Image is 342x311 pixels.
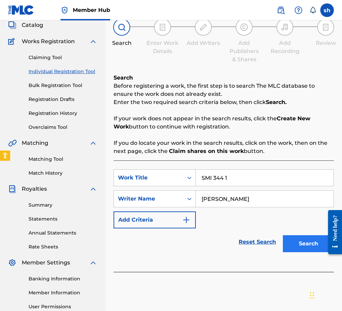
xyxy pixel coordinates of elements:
img: expand [89,139,97,147]
a: Member Information [29,289,97,296]
img: step indicator icon for Add Recording [281,23,289,31]
form: Search Form [114,169,334,256]
img: step indicator icon for Enter Work Details [158,23,167,31]
span: Catalog [22,21,43,29]
img: expand [89,185,97,193]
div: Add Writers [186,39,220,47]
span: Member Settings [22,259,70,267]
img: Catalog [8,21,16,29]
img: Member Settings [8,259,16,267]
a: Match History [29,170,97,177]
a: User Permissions [29,303,97,310]
iframe: Chat Widget [308,278,342,311]
a: Overclaims Tool [29,124,97,131]
img: step indicator icon for Add Writers [199,23,207,31]
p: Enter the two required search criteria below, then click [114,98,334,106]
a: Statements [29,215,97,223]
img: Matching [8,139,17,147]
img: Royalties [8,185,16,193]
img: search [277,6,285,14]
strong: Claim shares on this work [169,148,244,154]
span: Works Registration [22,37,75,46]
div: User Menu [320,3,334,17]
img: help [294,6,303,14]
div: Add Publishers & Shares [227,39,261,64]
a: Claiming Tool [29,54,97,61]
strong: Search. [266,99,287,105]
div: Enter Work Details [146,39,179,55]
a: Reset Search [235,235,279,249]
img: MLC Logo [8,5,34,15]
span: Royalties [22,185,47,193]
img: step indicator icon for Review [322,23,330,31]
b: Search [114,74,133,81]
div: Drag [310,285,314,306]
img: expand [89,37,97,46]
a: Matching Tool [29,156,97,163]
a: Individual Registration Tool [29,68,97,75]
a: Annual Statements [29,229,97,237]
img: Works Registration [8,37,17,46]
a: Summary [29,202,97,209]
img: Top Rightsholder [61,6,69,14]
span: Matching [22,139,48,147]
img: 9d2ae6d4665cec9f34b9.svg [182,216,190,224]
div: Writer Name [118,195,179,203]
iframe: Resource Center [323,205,342,260]
button: Add Criteria [114,211,196,228]
p: If you do locate your work in the search results, click on the work, then on the next page, click... [114,139,334,155]
div: Work Title [118,174,179,182]
img: step indicator icon for Search [118,23,126,31]
div: Search [105,39,139,47]
a: Banking Information [29,275,97,282]
a: Registration History [29,110,97,117]
a: Bulk Registration Tool [29,82,97,89]
a: Public Search [274,3,288,17]
div: Help [292,3,305,17]
a: CatalogCatalog [8,21,43,29]
a: Registration Drafts [29,96,97,103]
div: Add Recording [268,39,302,55]
button: Search [283,235,334,252]
p: If your work does not appear in the search results, click the button to continue with registration. [114,115,334,131]
span: Member Hub [73,6,110,14]
img: expand [89,259,97,267]
a: Rate Sheets [29,243,97,250]
img: step indicator icon for Add Publishers & Shares [240,23,248,31]
div: Notifications [309,7,316,14]
p: Before registering a work, the first step is to search The MLC database to ensure the work does n... [114,82,334,98]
